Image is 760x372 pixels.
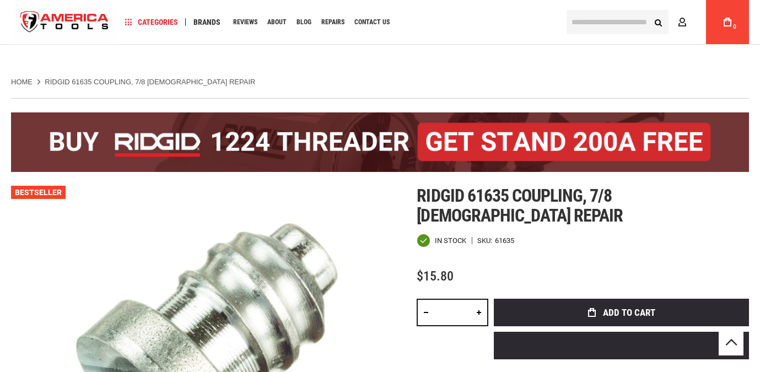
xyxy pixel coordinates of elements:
[495,237,514,244] div: 61635
[733,24,736,30] span: 0
[297,19,311,25] span: Blog
[267,19,287,25] span: About
[417,268,454,284] span: $15.80
[120,15,183,30] a: Categories
[188,15,225,30] a: Brands
[11,2,118,43] a: store logo
[292,15,316,30] a: Blog
[316,15,349,30] a: Repairs
[125,18,178,26] span: Categories
[233,19,257,25] span: Reviews
[349,15,395,30] a: Contact Us
[435,237,466,244] span: In stock
[228,15,262,30] a: Reviews
[417,185,623,226] span: Ridgid 61635 coupling, 7/8 [DEMOGRAPHIC_DATA] repair
[494,299,749,326] button: Add to Cart
[321,19,344,25] span: Repairs
[648,12,669,33] button: Search
[262,15,292,30] a: About
[417,234,466,247] div: Availability
[11,77,33,87] a: Home
[45,78,255,86] strong: RIDGID 61635 COUPLING, 7/8 [DEMOGRAPHIC_DATA] REPAIR
[603,308,655,317] span: Add to Cart
[477,237,495,244] strong: SKU
[11,112,749,172] img: BOGO: Buy the RIDGID® 1224 Threader (26092), get the 92467 200A Stand FREE!
[193,18,220,26] span: Brands
[11,2,118,43] img: America Tools
[354,19,390,25] span: Contact Us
